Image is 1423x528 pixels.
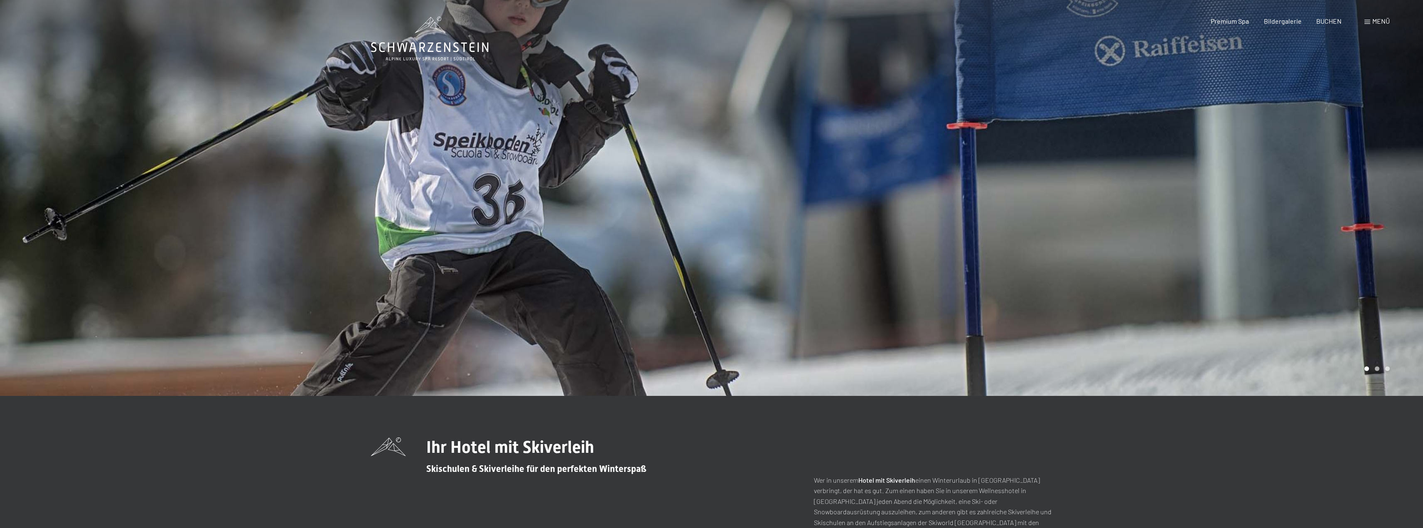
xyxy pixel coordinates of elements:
[1264,17,1302,25] a: Bildergalerie
[1372,17,1390,25] span: Menü
[426,464,646,474] span: Skischulen & Skiverleihe für den perfekten Winterspaß
[1385,366,1390,371] div: Carousel Page 3
[1211,17,1249,25] a: Premium Spa
[858,476,915,484] strong: Hotel mit Skiverleih
[1375,366,1379,371] div: Carousel Page 2
[426,437,594,457] span: Ihr Hotel mit Skiverleih
[1364,366,1369,371] div: Carousel Page 1 (Current Slide)
[1362,366,1390,371] div: Carousel Pagination
[1316,17,1342,25] a: BUCHEN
